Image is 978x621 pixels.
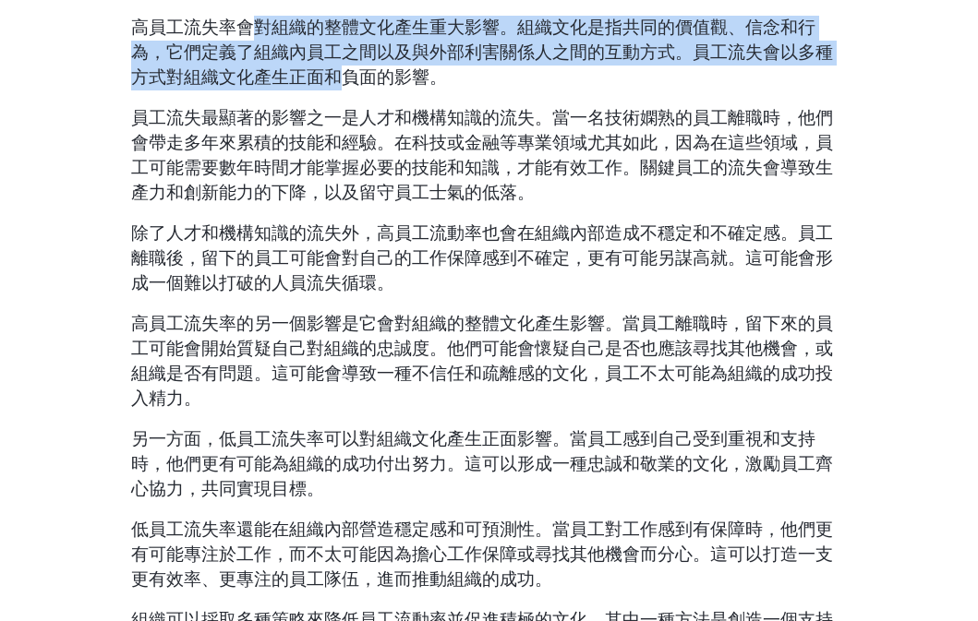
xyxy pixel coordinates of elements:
[131,16,833,89] font: 高員工流失率會對組織的整體文化產生重大影響。組織文化是指共同的價值觀、信念和行為，它們定義了組織內員工之間以及與外部利害關係人之間的互動方式。員工流失會以多種方式對組織文化產生正面和負面的影響。
[131,312,833,410] font: 高員工流失率的另一個影響是它會對組織的整體文化產生影響。當員工離職時，留下來的員工可能會開始質疑自己對組織的忠誠度。他們可能會懷疑自己是否也應該尋找其他機會，或組織是否有問題。這可能會導致一種不...
[131,106,833,204] font: 員工流失最顯著的影響之一是人才和機構知識的流失。當一名技術嫻熟的員工離職時，他們會帶走多年來累積的技能和經驗。在科技或金融等專業領域尤其如此，因為在這些領域，員工可能需要數年時間才能掌握必要的技...
[131,427,833,500] font: 另一方面，低員工流失率可以對組織文化產生正面影響。當員工感到自己受到重視和支持時，他們更有可能為組織的成功付出努力。這可以形成一種忠誠和敬業的文化，激勵員工齊心協力，共同實現目標。
[131,221,833,294] font: 除了人才和機構知識的流失外，高員工流動率也會在組織內部造成不穩定和不確定感。員工離職後，留下的員工可能會對自己的工作保障感到不確定，更有可能另謀高就。這可能會形成一個難以打破的人員流失循環。
[131,518,833,591] font: 低員工流失率還能在組織內部營造穩定感和可預測性。當員工對工作感到有保障時，他們更有可能專注於工作，而不太可能因為擔心工作保障或尋找其他機會而分心。這可以打造一支更有效率、更專注的員工隊伍，進而推...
